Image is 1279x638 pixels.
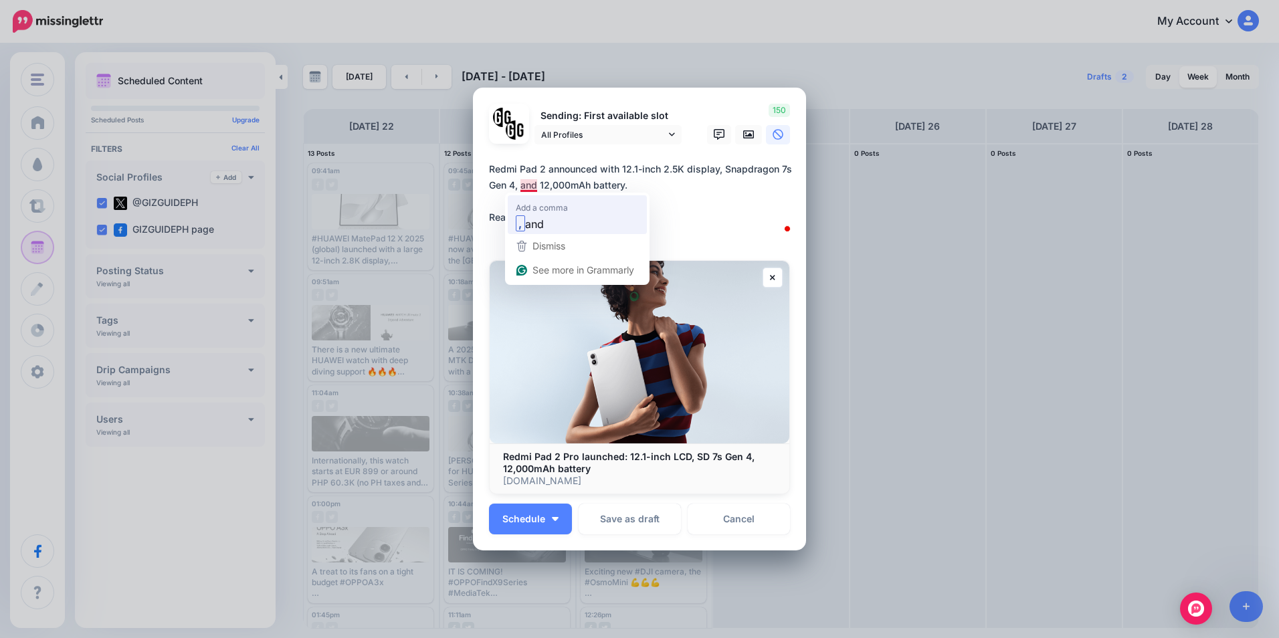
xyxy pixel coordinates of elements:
img: Redmi Pad 2 Pro launched: 12.1-inch LCD, SD 7s Gen 4, 12,000mAh battery [490,261,789,443]
img: arrow-down-white.png [552,517,559,521]
span: Schedule [502,514,545,524]
span: All Profiles [541,128,666,142]
p: Sending: First available slot [534,108,682,124]
button: Schedule [489,504,572,534]
div: Open Intercom Messenger [1180,593,1212,625]
a: All Profiles [534,125,682,144]
img: 353459792_649996473822713_4483302954317148903_n-bsa138318.png [493,108,512,127]
p: [DOMAIN_NAME] [503,475,776,487]
a: Cancel [688,504,790,534]
button: Save as draft [579,504,681,534]
div: Redmi Pad 2 announced with 12.1-inch 2.5K display, Snapdragon 7s Gen 4, and 12,000mAh battery. Re... [489,161,797,225]
span: 150 [769,104,790,117]
img: JT5sWCfR-79925.png [506,120,525,140]
textarea: To enrich screen reader interactions, please activate Accessibility in Grammarly extension settings [489,161,797,241]
b: Redmi Pad 2 Pro launched: 12.1-inch LCD, SD 7s Gen 4, 12,000mAh battery [503,451,755,474]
